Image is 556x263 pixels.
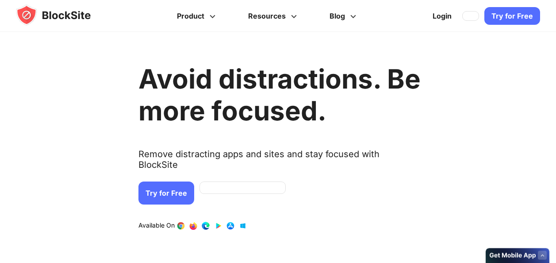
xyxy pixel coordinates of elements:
[138,63,421,127] h1: Avoid distractions. Be more focused.
[138,149,421,177] text: Remove distracting apps and sites and stay focused with BlockSite
[138,221,175,230] text: Available On
[138,182,194,205] a: Try for Free
[427,5,457,27] a: Login
[484,7,540,25] a: Try for Free
[16,4,108,26] img: blocksite-icon.5d769676.svg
